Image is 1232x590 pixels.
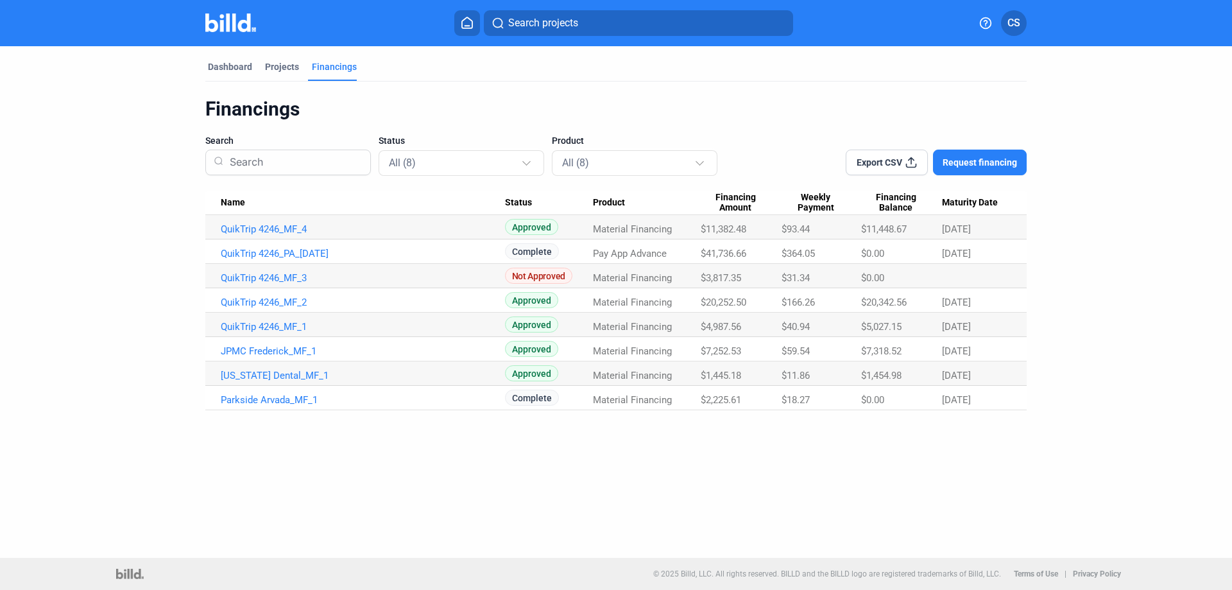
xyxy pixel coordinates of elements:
span: Status [505,197,532,209]
span: $59.54 [782,345,810,357]
div: Financings [312,60,357,73]
span: $166.26 [782,297,815,308]
div: Name [221,197,505,209]
span: Search [205,134,234,147]
div: Financings [205,97,1027,121]
p: | [1065,569,1066,578]
span: [DATE] [942,345,971,357]
span: Search projects [508,15,578,31]
span: Approved [505,219,558,235]
span: Name [221,197,245,209]
span: $20,252.50 [701,297,746,308]
button: Search projects [484,10,793,36]
a: QuikTrip 4246_PA_[DATE] [221,248,505,259]
a: [US_STATE] Dental_MF_1 [221,370,505,381]
div: Financing Amount [701,192,782,214]
span: Material Financing [593,272,672,284]
span: $31.34 [782,272,810,284]
p: © 2025 Billd, LLC. All rights reserved. BILLD and the BILLD logo are registered trademarks of Bil... [653,569,1001,578]
span: $7,252.53 [701,345,741,357]
span: Material Financing [593,321,672,333]
span: $4,987.56 [701,321,741,333]
span: $1,454.98 [861,370,902,381]
span: [DATE] [942,321,971,333]
div: Product [593,197,701,209]
span: $18.27 [782,394,810,406]
a: QuikTrip 4246_MF_1 [221,321,505,333]
span: Weekly Payment [782,192,850,214]
span: $5,027.15 [861,321,902,333]
span: CS [1007,15,1020,31]
img: Billd Company Logo [205,13,256,32]
span: $3,817.35 [701,272,741,284]
span: [DATE] [942,223,971,235]
span: $40.94 [782,321,810,333]
a: QuikTrip 4246_MF_2 [221,297,505,308]
div: Dashboard [208,60,252,73]
span: $11,382.48 [701,223,746,235]
div: Weekly Payment [782,192,861,214]
button: Request financing [933,150,1027,175]
div: Financing Balance [861,192,942,214]
span: Material Financing [593,394,672,406]
span: Approved [505,365,558,381]
span: Pay App Advance [593,248,667,259]
span: $7,318.52 [861,345,902,357]
span: $20,342.56 [861,297,907,308]
span: Financing Amount [701,192,770,214]
div: Status [505,197,593,209]
div: Maturity Date [942,197,1011,209]
span: Financing Balance [861,192,930,214]
a: QuikTrip 4246_MF_3 [221,272,505,284]
span: Complete [505,243,559,259]
span: Approved [505,317,558,333]
span: $1,445.18 [701,370,741,381]
button: Export CSV [846,150,928,175]
span: Material Financing [593,345,672,357]
span: $93.44 [782,223,810,235]
span: $11.86 [782,370,810,381]
span: Export CSV [857,156,902,169]
span: Approved [505,292,558,308]
a: QuikTrip 4246_MF_4 [221,223,505,235]
b: Terms of Use [1014,569,1058,578]
span: Maturity Date [942,197,998,209]
a: JPMC Frederick_MF_1 [221,345,505,357]
a: Parkside Arvada_MF_1 [221,394,505,406]
span: $0.00 [861,394,884,406]
span: [DATE] [942,248,971,259]
span: Approved [505,341,558,357]
span: Complete [505,390,559,406]
span: [DATE] [942,297,971,308]
img: logo [116,569,144,579]
span: [DATE] [942,394,971,406]
span: $2,225.61 [701,394,741,406]
span: $11,448.67 [861,223,907,235]
span: Material Financing [593,223,672,235]
mat-select-trigger: All (8) [389,157,416,169]
span: Material Financing [593,370,672,381]
span: Product [552,134,584,147]
mat-select-trigger: All (8) [562,157,589,169]
button: CS [1001,10,1027,36]
span: Status [379,134,405,147]
span: $0.00 [861,248,884,259]
span: Request financing [943,156,1017,169]
span: Product [593,197,625,209]
input: Search [225,146,363,179]
span: Material Financing [593,297,672,308]
span: $0.00 [861,272,884,284]
span: [DATE] [942,370,971,381]
span: $41,736.66 [701,248,746,259]
span: $364.05 [782,248,815,259]
b: Privacy Policy [1073,569,1121,578]
div: Projects [265,60,299,73]
span: Not Approved [505,268,572,284]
